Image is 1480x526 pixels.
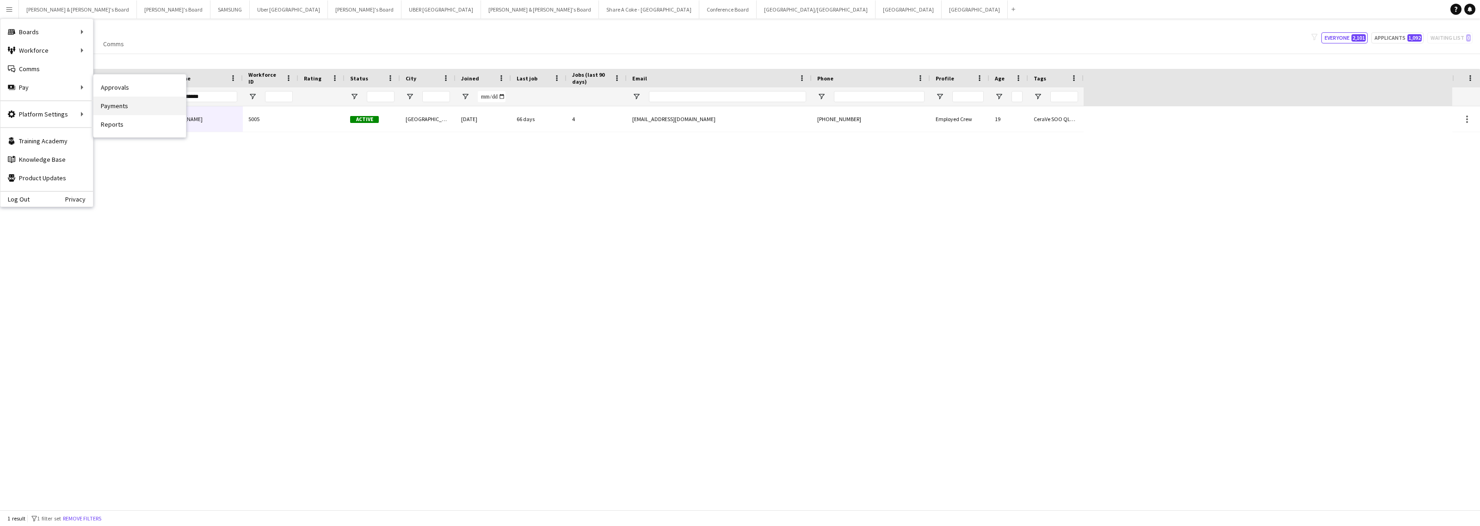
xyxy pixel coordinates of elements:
[461,75,479,82] span: Joined
[456,106,511,132] div: [DATE]
[572,71,610,85] span: Jobs (last 90 days)
[304,75,321,82] span: Rating
[328,0,401,18] button: [PERSON_NAME]'s Board
[989,106,1028,132] div: 19
[37,515,61,522] span: 1 filter set
[0,169,93,187] a: Product Updates
[61,514,103,524] button: Remove filters
[406,92,414,101] button: Open Filter Menu
[406,75,416,82] span: City
[400,106,456,132] div: [GEOGRAPHIC_DATA]
[936,92,944,101] button: Open Filter Menu
[481,0,599,18] button: [PERSON_NAME] & [PERSON_NAME]'s Board
[1050,91,1078,102] input: Tags Filter Input
[1034,75,1046,82] span: Tags
[0,196,30,203] a: Log Out
[243,106,298,132] div: 5005
[0,60,93,78] a: Comms
[511,106,567,132] div: 66 days
[0,132,93,150] a: Training Academy
[757,0,876,18] button: [GEOGRAPHIC_DATA]/[GEOGRAPHIC_DATA]
[93,78,186,97] a: Approvals
[478,91,506,102] input: Joined Filter Input
[649,91,806,102] input: Email Filter Input
[834,91,925,102] input: Phone Filter Input
[65,196,93,203] a: Privacy
[1371,32,1424,43] button: Applicants1,092
[632,75,647,82] span: Email
[137,0,210,18] button: [PERSON_NAME]'s Board
[699,0,757,18] button: Conference Board
[99,38,128,50] a: Comms
[0,150,93,169] a: Knowledge Base
[158,106,243,132] div: [PERSON_NAME]
[930,106,989,132] div: Employed Crew
[817,92,826,101] button: Open Filter Menu
[952,91,984,102] input: Profile Filter Input
[936,75,954,82] span: Profile
[995,92,1003,101] button: Open Filter Menu
[19,0,137,18] button: [PERSON_NAME] & [PERSON_NAME]'s Board
[0,23,93,41] div: Boards
[0,41,93,60] div: Workforce
[461,92,469,101] button: Open Filter Menu
[93,115,186,134] a: Reports
[250,0,328,18] button: Uber [GEOGRAPHIC_DATA]
[1034,92,1042,101] button: Open Filter Menu
[1011,91,1023,102] input: Age Filter Input
[350,92,358,101] button: Open Filter Menu
[632,92,641,101] button: Open Filter Menu
[180,91,237,102] input: Last Name Filter Input
[0,105,93,123] div: Platform Settings
[422,91,450,102] input: City Filter Input
[627,106,812,132] div: [EMAIL_ADDRESS][DOMAIN_NAME]
[350,75,368,82] span: Status
[210,0,250,18] button: SAMSUNG
[265,91,293,102] input: Workforce ID Filter Input
[599,0,699,18] button: Share A Coke - [GEOGRAPHIC_DATA]
[367,91,395,102] input: Status Filter Input
[401,0,481,18] button: UBER [GEOGRAPHIC_DATA]
[350,116,379,123] span: Active
[995,75,1005,82] span: Age
[248,92,257,101] button: Open Filter Menu
[517,75,537,82] span: Last job
[1321,32,1368,43] button: Everyone2,101
[1028,106,1084,132] div: CeraVe SOO QLD 2025
[817,75,833,82] span: Phone
[103,40,124,48] span: Comms
[942,0,1008,18] button: [GEOGRAPHIC_DATA]
[248,71,282,85] span: Workforce ID
[93,97,186,115] a: Payments
[812,106,930,132] div: [PHONE_NUMBER]
[0,78,93,97] div: Pay
[876,0,942,18] button: [GEOGRAPHIC_DATA]
[1351,34,1366,42] span: 2,101
[567,106,627,132] div: 4
[1407,34,1422,42] span: 1,092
